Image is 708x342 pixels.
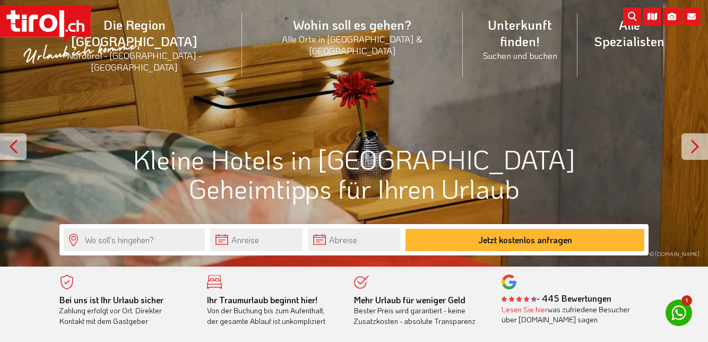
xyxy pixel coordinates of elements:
div: Zahlung erfolgt vor Ort. Direkter Kontakt mit dem Gastgeber [59,295,191,327]
a: Alle Spezialisten [577,5,681,61]
i: Kontakt [683,7,701,25]
small: Alle Orte in [GEOGRAPHIC_DATA] & [GEOGRAPHIC_DATA] [255,33,450,56]
b: Bei uns ist Ihr Urlaub sicher [59,294,163,305]
i: Karte öffnen [643,7,661,25]
small: Suchen und buchen [476,49,565,61]
a: 1 [666,300,692,326]
b: - 445 Bewertungen [502,293,611,304]
a: Lesen Sie hier [502,304,548,314]
i: Fotogalerie [663,7,681,25]
small: Nordtirol - [GEOGRAPHIC_DATA] - [GEOGRAPHIC_DATA] [39,49,229,73]
div: was zufriedene Besucher über [DOMAIN_NAME] sagen [502,304,633,325]
input: Anreise [210,228,303,251]
input: Wo soll's hingehen? [64,228,205,251]
a: Unterkunft finden!Suchen und buchen [463,5,577,73]
b: Ihr Traumurlaub beginnt hier! [207,294,317,305]
div: Von der Buchung bis zum Aufenthalt, der gesamte Ablauf ist unkompliziert [207,295,339,327]
input: Abreise [308,228,400,251]
div: Bester Preis wird garantiert - keine Zusatzkosten - absolute Transparenz [354,295,486,327]
a: Die Region [GEOGRAPHIC_DATA]Nordtirol - [GEOGRAPHIC_DATA] - [GEOGRAPHIC_DATA] [27,5,242,85]
span: 1 [681,295,692,306]
h1: Kleine Hotels in [GEOGRAPHIC_DATA] Geheimtipps für Ihren Urlaub [59,144,649,203]
button: Jetzt kostenlos anfragen [405,229,644,251]
b: Mehr Urlaub für weniger Geld [354,294,465,305]
a: Wohin soll es gehen?Alle Orte in [GEOGRAPHIC_DATA] & [GEOGRAPHIC_DATA] [242,5,463,68]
